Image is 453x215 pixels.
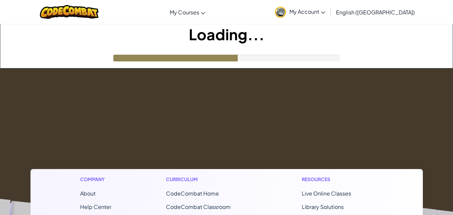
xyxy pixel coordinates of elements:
h1: Loading... [0,24,453,45]
img: CodeCombat logo [40,5,99,19]
a: My Courses [166,3,209,21]
span: My Courses [170,9,199,16]
a: English ([GEOGRAPHIC_DATA]) [333,3,418,21]
a: My Account [272,1,329,22]
a: CodeCombat Classroom [166,203,231,210]
a: Live Online Classes [302,190,351,197]
h1: Company [80,176,111,183]
img: avatar [275,7,286,18]
span: CodeCombat Home [166,190,219,197]
h1: Resources [302,176,373,183]
span: English ([GEOGRAPHIC_DATA]) [336,9,415,16]
a: About [80,190,96,197]
a: Help Center [80,203,111,210]
h1: Curriculum [166,176,247,183]
span: My Account [289,8,325,15]
a: Library Solutions [302,203,344,210]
